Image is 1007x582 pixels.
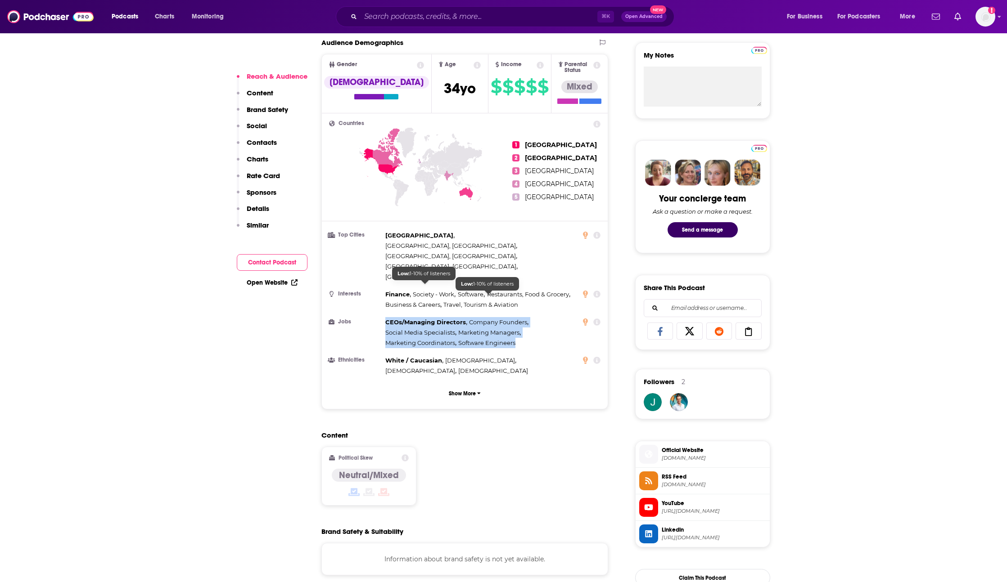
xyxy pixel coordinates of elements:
[653,208,753,215] div: Ask a question or make a request.
[149,9,180,24] a: Charts
[458,339,515,346] span: Software Engineers
[928,9,944,24] a: Show notifications dropdown
[639,524,766,543] a: Linkedin[URL][DOMAIN_NAME]
[247,121,267,130] p: Social
[385,329,455,336] span: Social Media Specialists
[644,393,662,411] img: jnyleung
[514,80,525,94] span: $
[247,155,268,163] p: Charts
[385,252,516,260] span: [GEOGRAPHIC_DATA], [GEOGRAPHIC_DATA]
[644,283,705,292] h3: Share This Podcast
[734,160,760,186] img: Jon Profile
[237,72,307,89] button: Reach & Audience
[247,279,298,287] a: Open Website
[385,261,451,272] span: ,
[537,80,548,94] span: $
[621,11,667,22] button: Open AdvancedNew
[339,121,364,126] span: Countries
[247,171,280,180] p: Rate Card
[445,357,515,364] span: [DEMOGRAPHIC_DATA]
[512,193,519,201] span: 5
[525,180,594,188] span: [GEOGRAPHIC_DATA]
[385,367,455,374] span: [DEMOGRAPHIC_DATA]
[321,38,403,47] h2: Audience Demographics
[644,51,762,67] label: My Notes
[975,7,995,27] button: Show profile menu
[525,167,594,175] span: [GEOGRAPHIC_DATA]
[385,232,453,239] span: [GEOGRAPHIC_DATA]
[706,322,732,340] a: Share on Reddit
[247,89,273,97] p: Content
[525,193,594,201] span: [GEOGRAPHIC_DATA]
[237,155,268,171] button: Charts
[385,317,467,327] span: ,
[651,300,754,317] input: Email address or username...
[385,291,410,298] span: Finance
[561,81,598,93] div: Mixed
[344,6,683,27] div: Search podcasts, credits, & more...
[751,45,767,54] a: Pro website
[385,230,455,241] span: ,
[337,62,357,67] span: Gender
[461,281,514,287] span: 1-10% of listeners
[900,10,915,23] span: More
[458,291,483,298] span: Software
[512,154,519,161] span: 2
[675,160,701,186] img: Barbara Profile
[385,318,466,326] span: CEOs/Managing Directors
[662,526,766,534] span: Linkedin
[339,470,399,481] h4: Neutral/Mixed
[385,327,456,338] span: ,
[682,378,685,386] div: 2
[894,9,926,24] button: open menu
[525,141,597,149] span: [GEOGRAPHIC_DATA]
[237,89,273,105] button: Content
[237,204,269,221] button: Details
[639,498,766,517] a: YouTube[URL][DOMAIN_NAME]
[247,221,269,229] p: Similar
[385,300,442,310] span: ,
[105,9,150,24] button: open menu
[526,80,537,94] span: $
[512,167,519,175] span: 3
[659,193,746,204] div: Your concierge team
[512,180,519,188] span: 4
[397,270,450,277] span: 1-10% of listeners
[385,355,443,366] span: ,
[7,8,94,25] img: Podchaser - Follow, Share and Rate Podcasts
[670,393,688,411] a: matthewstracey
[112,10,138,23] span: Podcasts
[625,14,663,19] span: Open Advanced
[647,322,673,340] a: Share on Facebook
[449,390,476,397] p: Show More
[662,481,766,488] span: omnycontent.com
[445,355,516,366] span: ,
[247,72,307,81] p: Reach & Audience
[458,289,485,300] span: ,
[443,301,518,308] span: Travel, Tourism & Aviation
[329,291,382,297] h3: Interests
[385,289,411,300] span: ,
[237,188,276,205] button: Sponsors
[339,455,373,461] h2: Political Skew
[639,445,766,464] a: Official Website[DOMAIN_NAME]
[361,9,597,24] input: Search podcasts, credits, & more...
[413,289,456,300] span: ,
[751,143,767,152] a: Pro website
[736,322,762,340] a: Copy Link
[650,5,666,14] span: New
[662,508,766,515] span: https://www.youtube.com/@innovation_bay
[237,221,269,237] button: Similar
[452,263,516,270] span: [GEOGRAPHIC_DATA]
[487,291,569,298] span: Restaurants, Food & Grocery
[385,251,517,261] span: ,
[247,188,276,197] p: Sponsors
[397,270,410,277] b: Low:
[525,154,597,162] span: [GEOGRAPHIC_DATA]
[385,242,516,249] span: [GEOGRAPHIC_DATA], [GEOGRAPHIC_DATA]
[751,47,767,54] img: Podchaser Pro
[458,329,519,336] span: Marketing Managers
[781,9,834,24] button: open menu
[155,10,174,23] span: Charts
